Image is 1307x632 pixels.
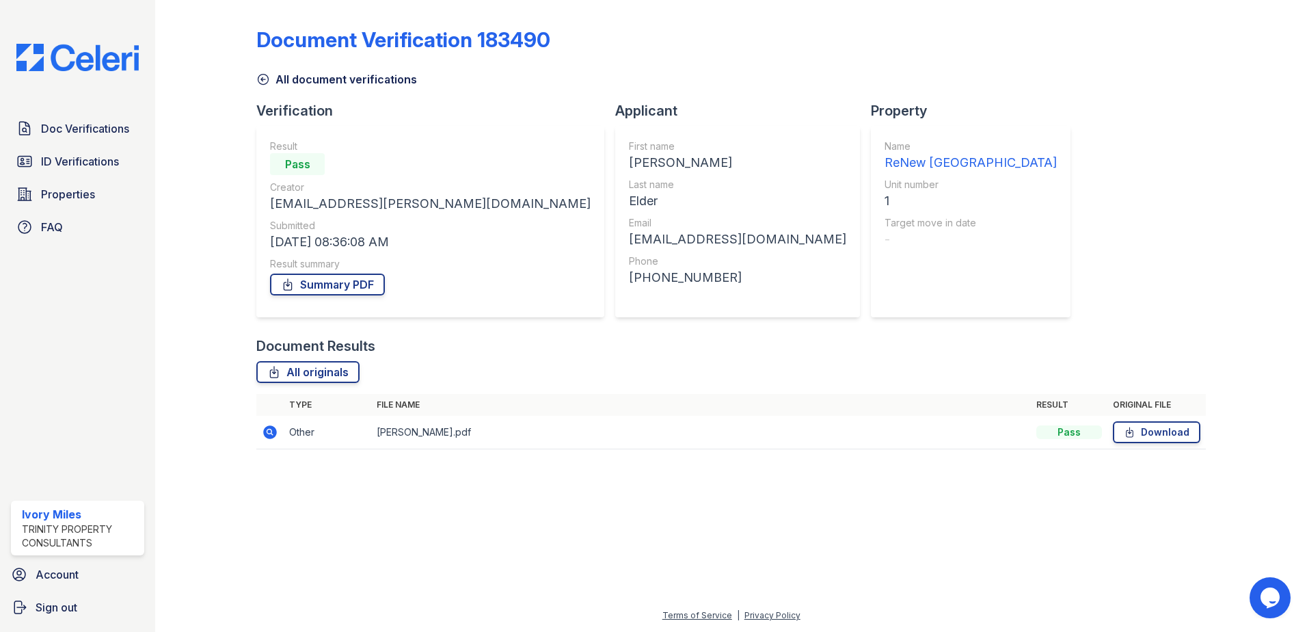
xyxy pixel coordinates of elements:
span: Account [36,566,79,583]
a: Summary PDF [270,274,385,295]
div: Unit number [885,178,1057,192]
td: Other [284,416,371,449]
div: Ivory Miles [22,506,139,523]
div: [DATE] 08:36:08 AM [270,233,591,252]
div: First name [629,140,846,153]
a: Doc Verifications [11,115,144,142]
div: Name [885,140,1057,153]
span: Properties [41,186,95,202]
div: Result [270,140,591,153]
a: Download [1113,421,1200,443]
span: FAQ [41,219,63,235]
div: [PERSON_NAME] [629,153,846,172]
iframe: chat widget [1250,577,1293,618]
a: Sign out [5,594,150,621]
a: Privacy Policy [744,610,800,620]
div: Applicant [615,101,871,120]
div: [EMAIL_ADDRESS][DOMAIN_NAME] [629,230,846,249]
a: Name ReNew [GEOGRAPHIC_DATA] [885,140,1057,172]
div: Document Verification 183490 [256,27,550,52]
div: Verification [256,101,615,120]
th: Result [1031,394,1107,416]
a: All document verifications [256,71,417,88]
div: Phone [629,254,846,268]
div: Result summary [270,257,591,271]
div: ReNew [GEOGRAPHIC_DATA] [885,153,1057,172]
div: Email [629,216,846,230]
a: Account [5,561,150,588]
div: Document Results [256,337,375,356]
a: FAQ [11,213,144,241]
div: [PHONE_NUMBER] [629,268,846,287]
td: [PERSON_NAME].pdf [371,416,1031,449]
div: Elder [629,192,846,211]
th: Original file [1107,394,1206,416]
div: | [737,610,740,620]
a: Terms of Service [662,610,732,620]
th: Type [284,394,371,416]
th: File name [371,394,1031,416]
div: Pass [270,153,325,175]
div: 1 [885,192,1057,211]
div: Target move in date [885,216,1057,230]
div: Trinity Property Consultants [22,523,139,550]
img: CE_Logo_Blue-a8612792a0a2168367f1c8372b55b34899dd931a85d93a1a3d3e32e68fde9ad4.png [5,44,150,71]
div: Submitted [270,219,591,233]
span: Doc Verifications [41,120,129,137]
span: Sign out [36,599,77,616]
a: ID Verifications [11,148,144,175]
div: Last name [629,178,846,192]
div: - [885,230,1057,249]
div: Creator [270,181,591,194]
a: Properties [11,181,144,208]
div: Pass [1036,425,1102,439]
div: Property [871,101,1081,120]
span: ID Verifications [41,153,119,170]
a: All originals [256,361,360,383]
div: [EMAIL_ADDRESS][PERSON_NAME][DOMAIN_NAME] [270,194,591,213]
